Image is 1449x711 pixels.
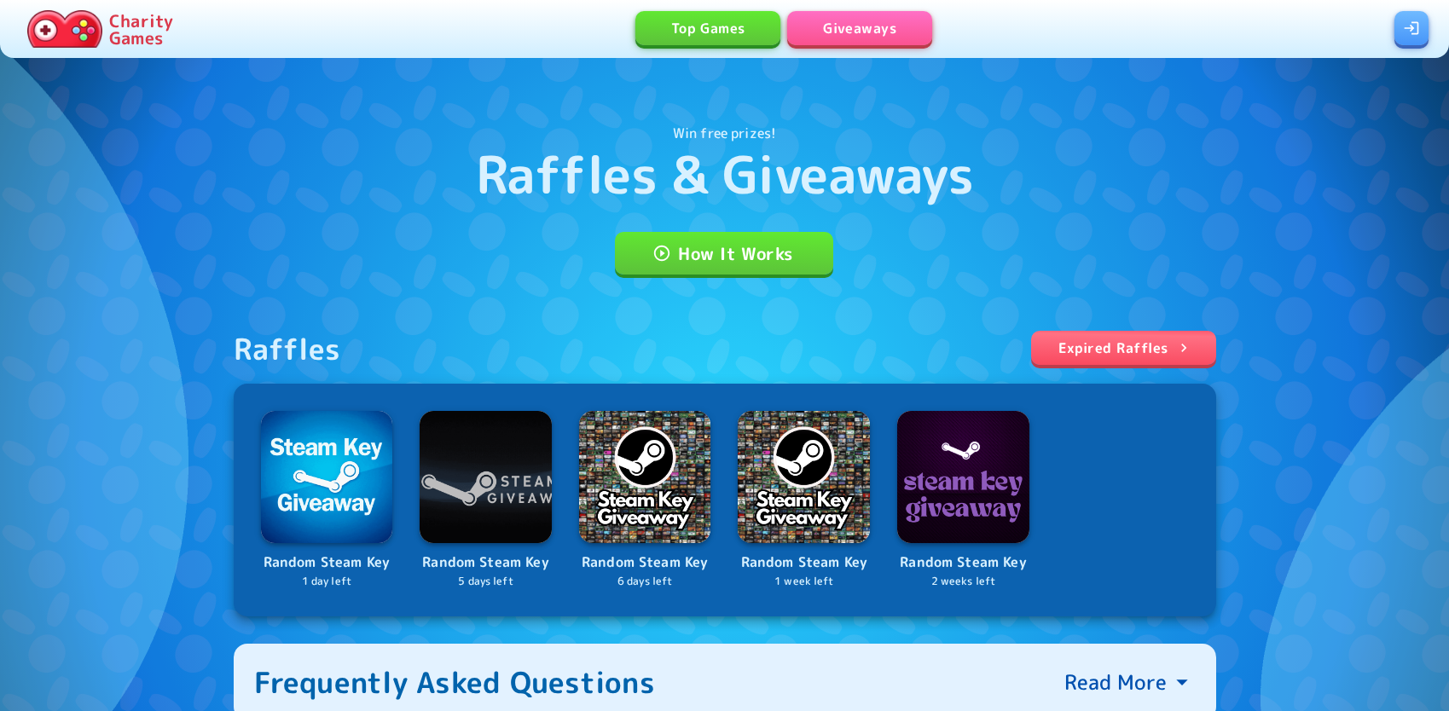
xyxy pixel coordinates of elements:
[420,411,552,543] img: Logo
[261,574,393,590] p: 1 day left
[261,411,393,543] img: Logo
[476,143,974,205] h1: Raffles & Giveaways
[261,552,393,574] p: Random Steam Key
[261,411,393,589] a: LogoRandom Steam Key1 day left
[738,411,870,543] img: Logo
[1064,668,1167,696] p: Read More
[787,11,932,45] a: Giveaways
[579,574,711,590] p: 6 days left
[420,411,552,589] a: LogoRandom Steam Key5 days left
[897,552,1029,574] p: Random Steam Key
[109,12,173,46] p: Charity Games
[20,7,180,51] a: Charity Games
[420,552,552,574] p: Random Steam Key
[673,123,776,143] p: Win free prizes!
[579,411,711,589] a: LogoRandom Steam Key6 days left
[420,574,552,590] p: 5 days left
[738,574,870,590] p: 1 week left
[579,411,711,543] img: Logo
[738,552,870,574] p: Random Steam Key
[897,411,1029,543] img: Logo
[897,574,1029,590] p: 2 weeks left
[1031,331,1216,365] a: Expired Raffles
[738,411,870,589] a: LogoRandom Steam Key1 week left
[635,11,780,45] a: Top Games
[897,411,1029,589] a: LogoRandom Steam Key2 weeks left
[234,331,341,367] div: Raffles
[579,552,711,574] p: Random Steam Key
[254,664,656,700] div: Frequently Asked Questions
[615,232,833,275] a: How It Works
[27,10,102,48] img: Charity.Games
